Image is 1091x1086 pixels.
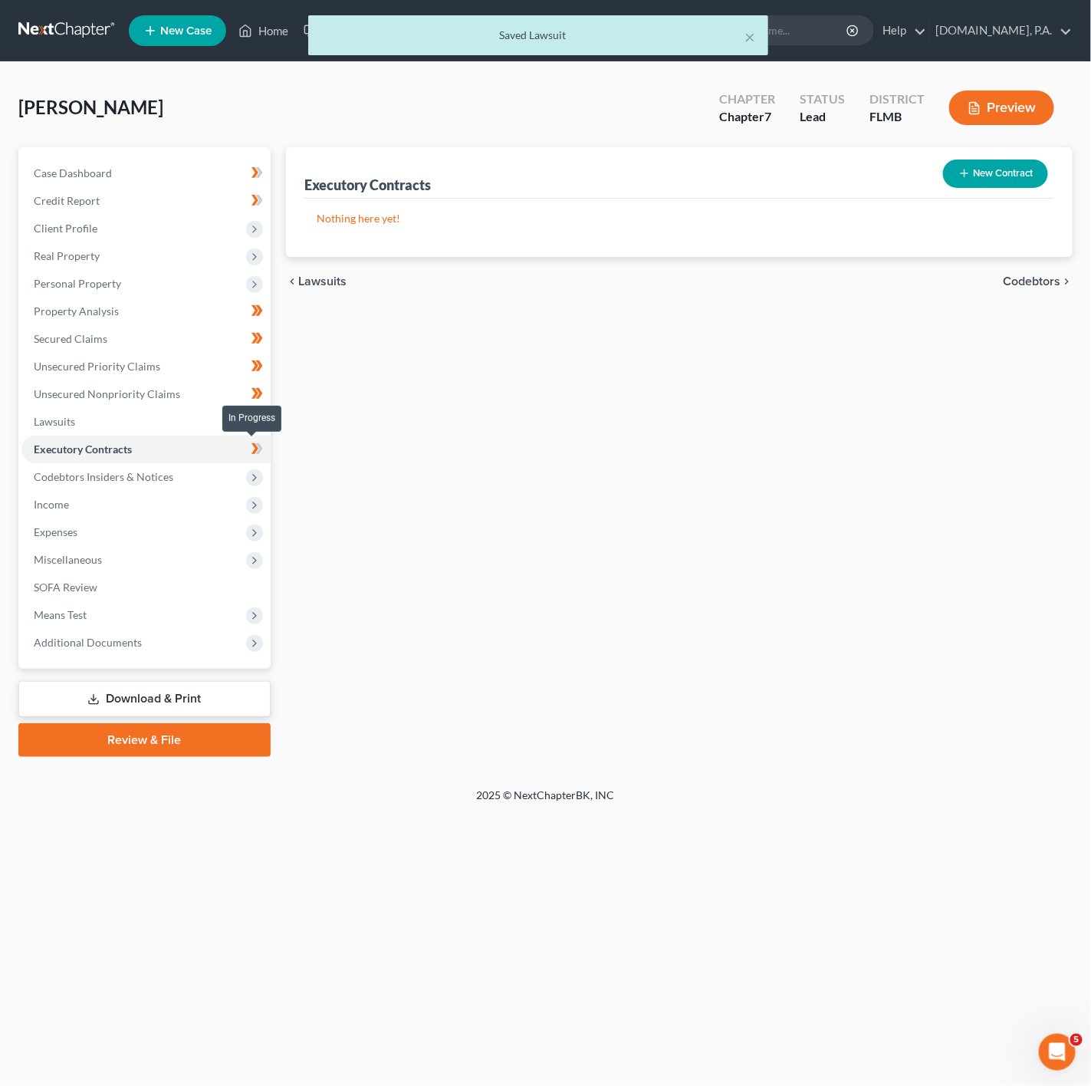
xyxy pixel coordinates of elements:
button: Codebtors chevron_right [1003,275,1073,288]
i: chevron_right [1060,275,1073,288]
i: chevron_left [286,275,298,288]
span: Codebtors Insiders & Notices [34,470,173,483]
button: Preview [949,90,1054,125]
a: Property Analysis [21,298,271,325]
div: FLMB [869,108,925,126]
a: Executory Contracts [21,436,271,463]
div: Chapter [719,108,775,126]
button: chevron_left Lawsuits [286,275,347,288]
a: Case Dashboard [21,160,271,187]
a: Lawsuits [21,408,271,436]
span: Property Analysis [34,304,119,318]
div: Status [800,90,845,108]
span: Lawsuits [34,415,75,428]
button: × [745,28,756,46]
span: Real Property [34,249,100,262]
span: 7 [764,109,771,123]
a: Unsecured Priority Claims [21,353,271,380]
span: Case Dashboard [34,166,112,179]
a: Download & Print [18,681,271,717]
span: Client Profile [34,222,97,235]
span: Personal Property [34,277,121,290]
a: Secured Claims [21,325,271,353]
a: Review & File [18,723,271,757]
span: Expenses [34,525,77,538]
span: [PERSON_NAME] [18,96,163,118]
span: Credit Report [34,194,100,207]
span: Secured Claims [34,332,107,345]
span: Executory Contracts [34,443,132,456]
span: Miscellaneous [34,553,102,566]
a: Unsecured Nonpriority Claims [21,380,271,408]
div: Executory Contracts [304,176,431,194]
a: Credit Report [21,187,271,215]
div: Saved Lawsuit [320,28,756,43]
div: 2025 © NextChapterBK, INC [109,788,983,815]
span: Lawsuits [298,275,347,288]
span: Codebtors [1003,275,1060,288]
a: SOFA Review [21,574,271,601]
span: SOFA Review [34,581,97,594]
div: District [869,90,925,108]
span: Means Test [34,608,87,621]
span: Unsecured Nonpriority Claims [34,387,180,400]
span: Additional Documents [34,636,142,649]
div: Chapter [719,90,775,108]
div: Lead [800,108,845,126]
span: Unsecured Priority Claims [34,360,160,373]
p: Nothing here yet! [317,211,1042,226]
span: 5 [1070,1034,1083,1046]
div: In Progress [222,406,281,431]
span: Income [34,498,69,511]
iframe: Intercom live chat [1039,1034,1076,1071]
button: New Contract [943,160,1048,188]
